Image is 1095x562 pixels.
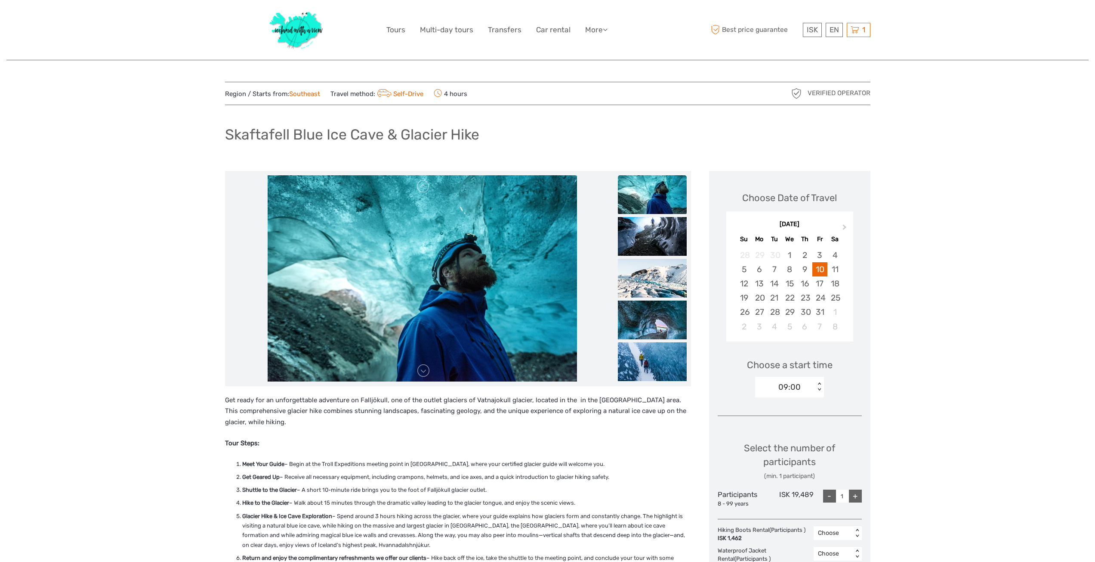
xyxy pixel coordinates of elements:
[812,320,827,334] div: Choose Friday, November 7th, 2025
[265,6,328,53] img: 1077-ca632067-b948-436b-9c7a-efe9894e108b_logo_big.jpg
[99,13,109,24] button: Open LiveChat chat widget
[782,291,797,305] div: Choose Wednesday, October 22nd, 2025
[827,305,842,319] div: Choose Saturday, November 1st, 2025
[618,259,687,298] img: ae79ec452f064fa780983fb8559077c2_slider_thumbnail.jpg
[782,320,797,334] div: Choose Wednesday, November 5th, 2025
[718,472,862,481] div: (min. 1 participant)
[618,217,687,256] img: 4efc486d4a1f48a8954646cbba84e67b_slider_thumbnail.jpeg
[289,90,320,98] a: Southeast
[827,276,842,291] div: Choose Saturday, October 18th, 2025
[242,513,332,519] strong: Glacier Hike & Ice Cave Exploration
[797,262,812,276] div: Choose Thursday, October 9th, 2025
[812,233,827,245] div: Fr
[242,474,280,480] strong: Get Geared Up
[726,220,853,229] div: [DATE]
[797,305,812,319] div: Choose Thursday, October 30th, 2025
[767,248,782,262] div: Not available Tuesday, September 30th, 2025
[849,490,862,503] div: +
[782,276,797,291] div: Choose Wednesday, October 15th, 2025
[585,24,608,36] a: More
[818,529,848,537] div: Choose
[242,500,289,506] strong: Hike to the Glacier
[812,291,827,305] div: Choose Friday, October 24th, 2025
[618,342,687,381] img: 7df5abc3963244af85df8df372dedffb_slider_thumbnail.jpg
[807,25,818,34] span: ISK
[488,24,521,36] a: Transfers
[797,248,812,262] div: Choose Thursday, October 2nd, 2025
[797,320,812,334] div: Choose Thursday, November 6th, 2025
[225,439,259,447] strong: Tour Steps:
[853,550,861,559] div: < >
[861,25,867,34] span: 1
[12,15,97,22] p: We're away right now. Please check back later!
[827,248,842,262] div: Choose Saturday, October 4th, 2025
[242,485,691,495] li: – A short 10-minute ride brings you to the foot of Falljökull glacier outlet.
[826,23,843,37] div: EN
[752,320,767,334] div: Choose Monday, November 3rd, 2025
[823,490,836,503] div: -
[797,276,812,291] div: Choose Thursday, October 16th, 2025
[718,441,862,481] div: Select the number of participants
[782,248,797,262] div: Choose Wednesday, October 1st, 2025
[242,487,297,493] strong: Shuttle to the Glacier
[767,276,782,291] div: Choose Tuesday, October 14th, 2025
[767,305,782,319] div: Choose Tuesday, October 28th, 2025
[737,305,752,319] div: Choose Sunday, October 26th, 2025
[268,175,577,382] img: 5d7b670f048d4bbe9a9ba5c0935efa84_main_slider.jpeg
[330,87,424,99] span: Travel method:
[737,262,752,276] div: Choose Sunday, October 5th, 2025
[737,248,752,262] div: Not available Sunday, September 28th, 2025
[827,262,842,276] div: Choose Saturday, October 11th, 2025
[767,291,782,305] div: Choose Tuesday, October 21st, 2025
[752,291,767,305] div: Choose Monday, October 20th, 2025
[718,526,810,543] div: Hiking Boots Rental (Participants )
[737,276,752,291] div: Choose Sunday, October 12th, 2025
[797,233,812,245] div: Th
[812,305,827,319] div: Choose Friday, October 31st, 2025
[709,23,801,37] span: Best price guarantee
[742,191,837,205] div: Choose Date of Travel
[782,262,797,276] div: Choose Wednesday, October 8th, 2025
[767,320,782,334] div: Choose Tuesday, November 4th, 2025
[747,358,833,372] span: Choose a start time
[536,24,571,36] a: Car rental
[434,87,467,99] span: 4 hours
[808,89,870,98] span: Verified Operator
[767,233,782,245] div: Tu
[375,90,424,98] a: Self-Drive
[420,24,473,36] a: Multi-day tours
[737,233,752,245] div: Su
[718,534,805,543] div: ISK 1,462
[839,222,852,236] button: Next Month
[242,460,691,469] li: – Begin at the Troll Expeditions meeting point in [GEOGRAPHIC_DATA], where your certified glacier...
[827,291,842,305] div: Choose Saturday, October 25th, 2025
[812,262,827,276] div: Choose Friday, October 10th, 2025
[790,87,803,100] img: verified_operator_grey_128.png
[376,555,426,561] strong: we offer our clients
[225,395,691,428] p: Get ready for an unforgettable adventure on Falljökull, one of the outlet glaciers of Vatnajokull...
[225,90,320,99] span: Region / Starts from:
[765,490,814,508] div: ISK 19,489
[752,248,767,262] div: Not available Monday, September 29th, 2025
[812,276,827,291] div: Choose Friday, October 17th, 2025
[737,291,752,305] div: Choose Sunday, October 19th, 2025
[242,461,284,467] strong: Meet Your Guide
[827,233,842,245] div: Sa
[782,305,797,319] div: Choose Wednesday, October 29th, 2025
[386,24,405,36] a: Tours
[242,472,691,482] li: – Receive all necessary equipment, including crampons, helmets, and ice axes, and a quick introdu...
[618,175,687,214] img: 5d7b670f048d4bbe9a9ba5c0935efa84_slider_thumbnail.jpeg
[853,529,861,538] div: < >
[737,320,752,334] div: Choose Sunday, November 2nd, 2025
[797,291,812,305] div: Choose Thursday, October 23rd, 2025
[818,550,848,558] div: Choose
[782,233,797,245] div: We
[812,248,827,262] div: Choose Friday, October 3rd, 2025
[816,382,823,391] div: < >
[729,248,850,334] div: month 2025-10
[718,500,766,508] div: 8 - 99 years
[752,262,767,276] div: Choose Monday, October 6th, 2025
[225,126,479,143] h1: Skaftafell Blue Ice Cave & Glacier Hike
[778,382,801,393] div: 09:00
[242,512,691,550] li: – Spend around 3 hours hiking across the glacier, where your guide explains how glaciers form and...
